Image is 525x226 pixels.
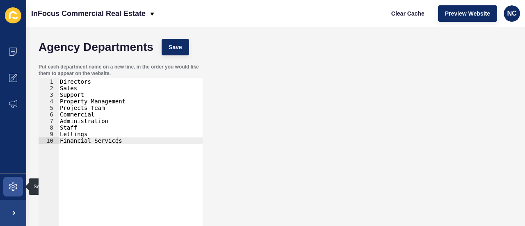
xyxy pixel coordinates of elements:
div: 1 [39,78,59,85]
div: 2 [39,85,59,91]
span: Save [169,43,182,51]
button: Clear Cache [384,5,431,22]
label: Put each department name on a new line, in the order you would like them to appear on the website. [39,64,203,77]
button: Preview Website [438,5,497,22]
div: Settings [34,183,51,190]
div: 7 [39,118,59,124]
div: 6 [39,111,59,118]
h1: Agency Departments [39,43,153,51]
div: 9 [39,131,59,137]
p: InFocus Commercial Real Estate [31,3,146,24]
button: Save [162,39,189,55]
div: 10 [39,137,59,144]
div: 3 [39,91,59,98]
span: NC [507,9,516,18]
span: Clear Cache [391,9,425,18]
div: 8 [39,124,59,131]
span: Preview Website [445,9,490,18]
div: 4 [39,98,59,105]
div: 5 [39,105,59,111]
